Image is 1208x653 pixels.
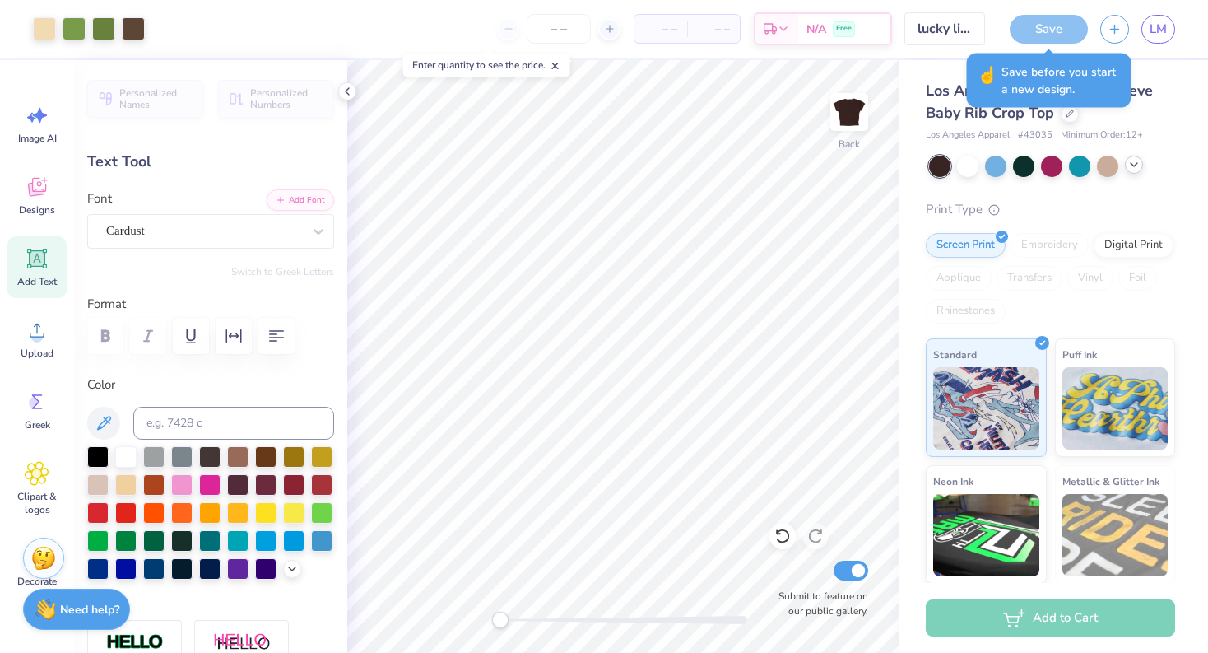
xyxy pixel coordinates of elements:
div: Accessibility label [492,612,509,628]
div: Transfers [997,266,1062,291]
span: # 43035 [1018,128,1052,142]
span: – – [644,21,677,38]
img: Metallic & Glitter Ink [1062,494,1169,576]
span: Designs [19,203,55,217]
div: Print Type [926,200,1175,219]
img: Shadow [213,632,271,653]
span: Minimum Order: 12 + [1061,128,1143,142]
button: Personalized Numbers [218,80,334,118]
span: Metallic & Glitter Ink [1062,473,1159,490]
span: N/A [806,21,826,38]
span: Add Text [17,275,57,288]
input: e.g. 7428 c [133,407,334,440]
button: Switch to Greek Letters [231,265,334,278]
div: Applique [926,266,992,291]
div: Foil [1118,266,1157,291]
img: Neon Ink [933,494,1039,576]
label: Color [87,375,334,394]
img: Back [833,96,866,128]
span: Clipart & logos [10,490,64,516]
div: Back [839,137,860,152]
input: Untitled Design [904,12,985,45]
span: Los Angeles Apparel [926,128,1010,142]
img: Stroke [106,633,164,652]
div: Embroidery [1011,233,1089,258]
span: Save before you start a new design. [1001,63,1122,98]
span: Upload [21,347,53,360]
div: Rhinestones [926,299,1006,324]
button: Add Font [267,189,334,211]
span: Los Angeles Apparel Cap Sleeve Baby Rib Crop Top [926,81,1153,123]
div: Vinyl [1067,266,1113,291]
input: – – [527,14,591,44]
a: LM [1141,15,1175,44]
div: Enter quantity to see the price. [403,54,570,77]
span: Image AI [18,132,57,145]
div: Screen Print [926,233,1006,258]
span: Neon Ink [933,473,973,490]
div: Text Tool [87,151,334,173]
div: Digital Print [1094,233,1173,258]
span: Standard [933,346,977,363]
span: – – [697,21,730,38]
img: Standard [933,367,1039,450]
span: Puff Ink [1062,346,1097,363]
span: Personalized Names [119,87,193,110]
span: LM [1150,20,1167,39]
span: Greek [25,418,50,431]
button: Personalized Names [87,80,203,118]
label: Font [87,189,112,208]
span: ☝️ [977,63,997,98]
span: Personalized Numbers [250,87,324,110]
img: Puff Ink [1062,367,1169,450]
label: Format [87,295,334,314]
strong: Need help? [60,602,119,618]
label: Submit to feature on our public gallery. [769,589,868,618]
span: Free [836,23,852,35]
span: Decorate [17,575,57,588]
